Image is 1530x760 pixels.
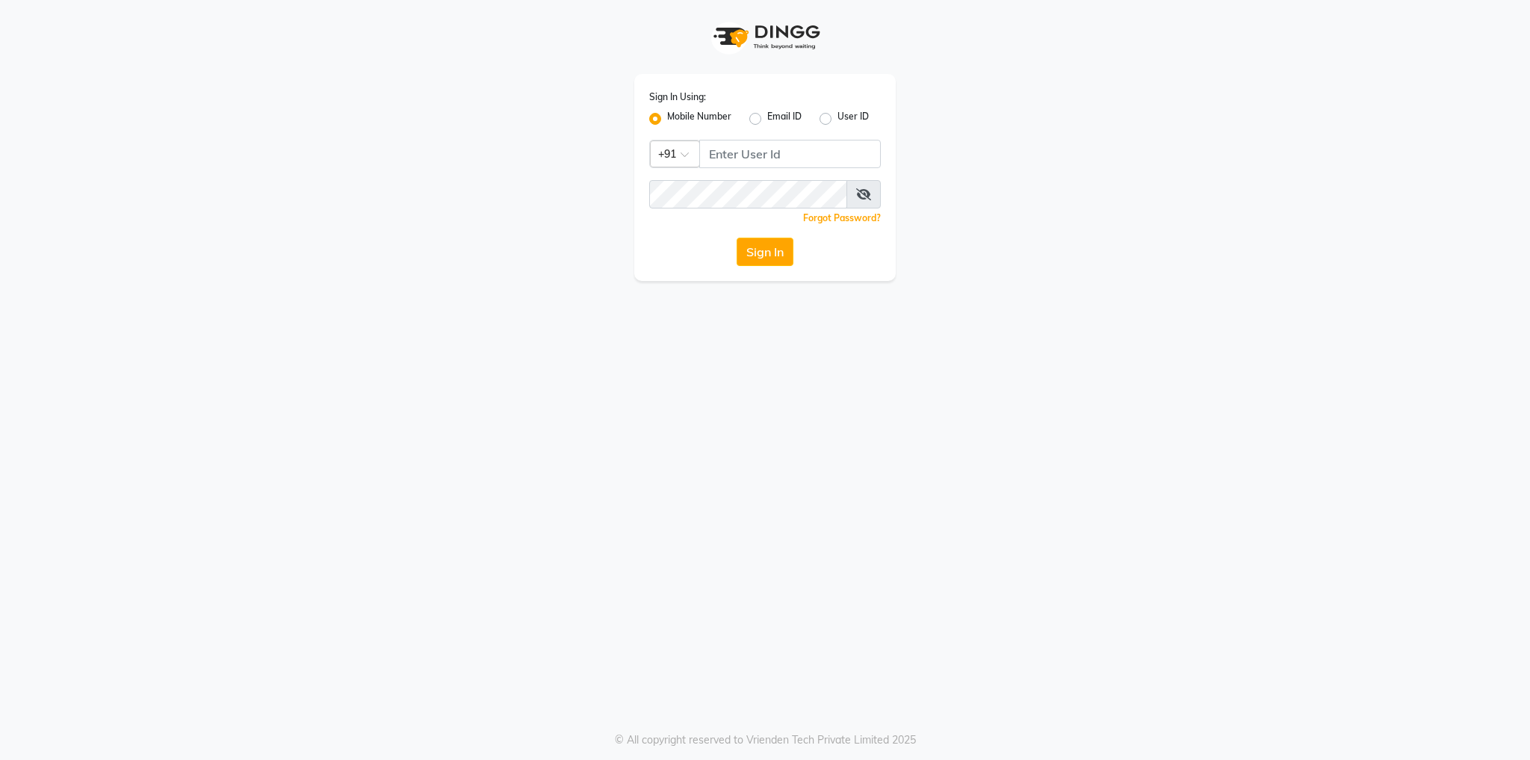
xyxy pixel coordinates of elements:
label: Email ID [767,110,802,128]
a: Forgot Password? [803,212,881,223]
img: logo1.svg [705,15,825,59]
input: Username [699,140,881,168]
label: Sign In Using: [649,90,706,104]
label: Mobile Number [667,110,731,128]
label: User ID [837,110,869,128]
button: Sign In [737,238,793,266]
input: Username [649,180,847,208]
